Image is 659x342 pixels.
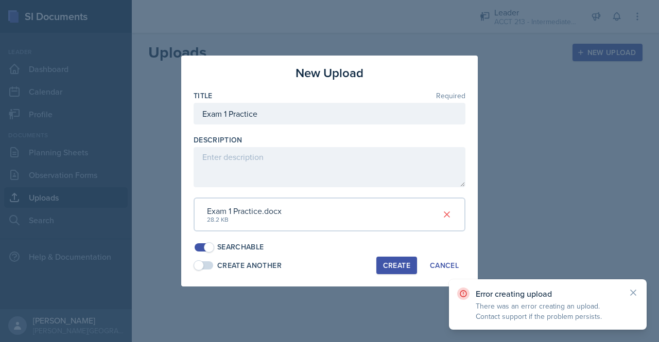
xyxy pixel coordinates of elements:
input: Enter title [194,103,465,124]
p: Error creating upload [476,289,620,299]
div: Cancel [430,261,459,269]
label: Description [194,135,242,145]
div: Searchable [217,242,264,253]
h3: New Upload [296,64,363,82]
div: Create Another [217,260,282,271]
span: Required [436,92,465,99]
p: There was an error creating an upload. Contact support if the problem persists. [476,301,620,321]
div: Create [383,261,410,269]
button: Cancel [423,257,465,274]
div: Exam 1 Practice.docx [207,205,282,217]
label: Title [194,91,213,101]
div: 28.2 KB [207,215,282,224]
button: Create [376,257,417,274]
